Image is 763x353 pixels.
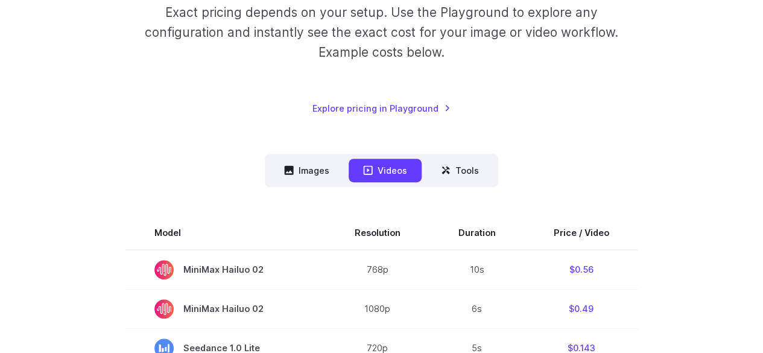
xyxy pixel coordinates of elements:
th: Model [125,216,326,250]
span: MiniMax Hailuo 02 [154,299,297,319]
span: MiniMax Hailuo 02 [154,260,297,279]
th: Duration [429,216,525,250]
td: 1080p [326,289,429,328]
td: 768p [326,250,429,290]
td: 10s [429,250,525,290]
th: Price / Video [525,216,638,250]
button: Tools [426,159,493,182]
td: $0.49 [525,289,638,328]
td: $0.56 [525,250,638,290]
a: Explore pricing in Playground [312,101,451,115]
th: Resolution [326,216,429,250]
button: Videos [349,159,422,182]
td: 6s [429,289,525,328]
p: Exact pricing depends on your setup. Use the Playground to explore any configuration and instantl... [125,2,639,63]
button: Images [270,159,344,182]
